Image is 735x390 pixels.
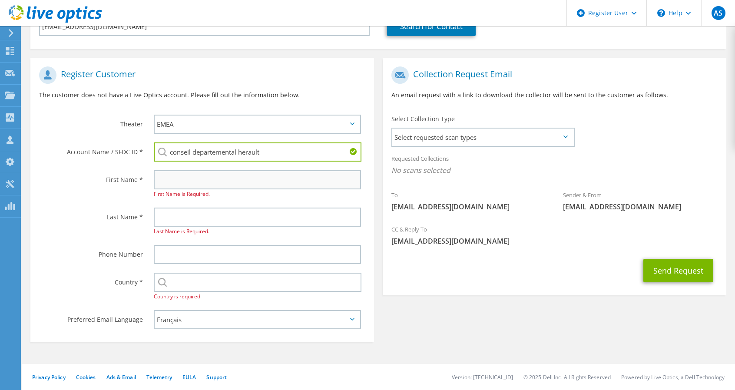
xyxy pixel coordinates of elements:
[39,245,143,259] label: Phone Number
[154,293,200,300] span: Country is required
[39,208,143,221] label: Last Name *
[39,170,143,184] label: First Name *
[106,373,136,381] a: Ads & Email
[391,115,455,123] label: Select Collection Type
[391,236,718,246] span: [EMAIL_ADDRESS][DOMAIN_NAME]
[76,373,96,381] a: Cookies
[39,115,143,129] label: Theater
[206,373,227,381] a: Support
[391,165,718,175] span: No scans selected
[39,310,143,324] label: Preferred Email Language
[391,202,546,212] span: [EMAIL_ADDRESS][DOMAIN_NAME]
[554,186,726,216] div: Sender & From
[563,202,717,212] span: [EMAIL_ADDRESS][DOMAIN_NAME]
[523,373,611,381] li: © 2025 Dell Inc. All Rights Reserved
[391,90,718,100] p: An email request with a link to download the collector will be sent to the customer as follows.
[383,149,726,182] div: Requested Collections
[182,373,196,381] a: EULA
[39,90,365,100] p: The customer does not have a Live Optics account. Please fill out the information below.
[154,228,209,235] span: Last Name is Required.
[146,373,172,381] a: Telemetry
[392,129,573,146] span: Select requested scan types
[383,220,726,250] div: CC & Reply To
[39,66,361,84] h1: Register Customer
[154,190,210,198] span: First Name is Required.
[387,17,476,36] a: Search for Contact
[39,142,143,156] label: Account Name / SFDC ID *
[32,373,66,381] a: Privacy Policy
[391,66,713,84] h1: Collection Request Email
[452,373,513,381] li: Version: [TECHNICAL_ID]
[643,259,713,282] button: Send Request
[712,6,725,20] span: AS
[383,186,554,216] div: To
[39,273,143,287] label: Country *
[657,9,665,17] svg: \n
[621,373,725,381] li: Powered by Live Optics, a Dell Technology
